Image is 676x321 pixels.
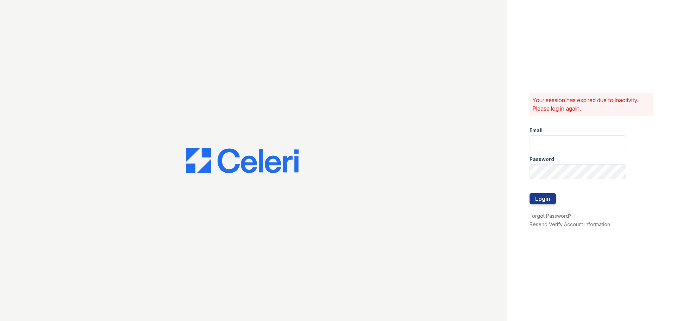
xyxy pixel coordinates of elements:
p: Your session has expired due to inactivity. Please log in again. [532,96,651,113]
button: Login [530,193,556,204]
label: Password [530,156,554,163]
a: Resend Verify Account Information [530,221,610,227]
label: Email [530,127,543,134]
img: CE_Logo_Blue-a8612792a0a2168367f1c8372b55b34899dd931a85d93a1a3d3e32e68fde9ad4.png [186,148,299,173]
a: Forgot Password? [530,213,571,219]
